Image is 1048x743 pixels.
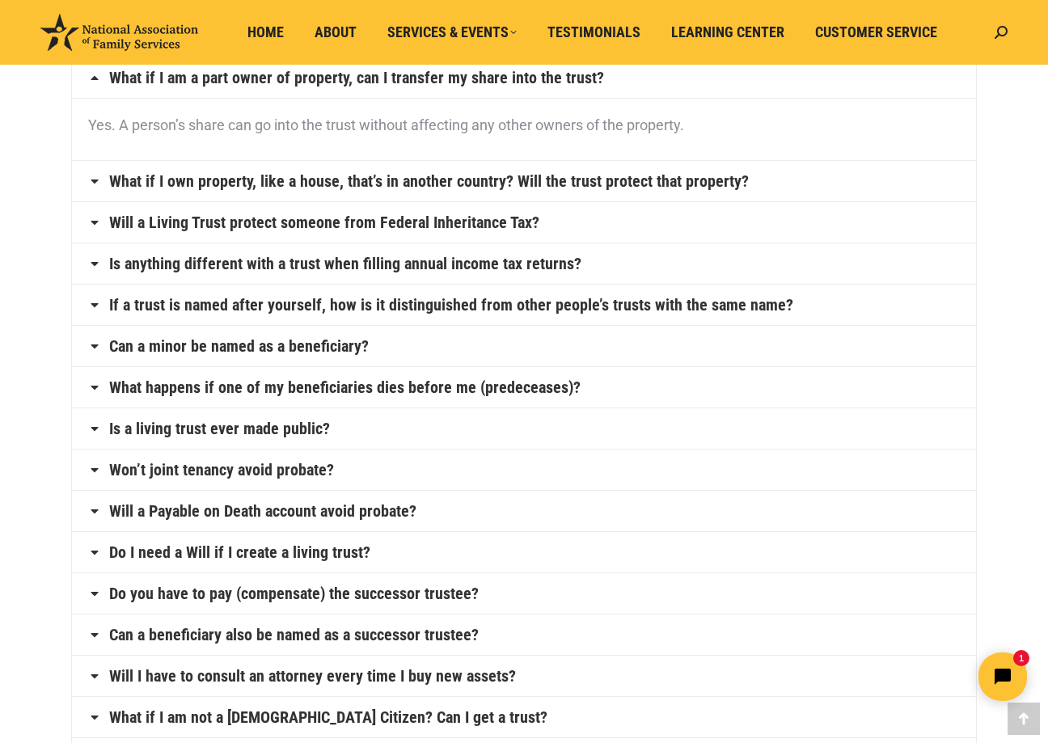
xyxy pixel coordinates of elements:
a: Can a beneficiary also be named as a successor trustee? [109,627,479,643]
span: Services & Events [387,23,517,41]
a: Is a living trust ever made public? [109,420,330,437]
a: What if I am not a [DEMOGRAPHIC_DATA] Citizen? Can I get a trust? [109,709,547,725]
a: Will I have to consult an attorney every time I buy new assets? [109,668,516,684]
span: Testimonials [547,23,640,41]
span: Customer Service [815,23,937,41]
a: Do you have to pay (compensate) the successor trustee? [109,585,479,602]
span: Home [247,23,284,41]
a: Learning Center [660,17,796,48]
a: What if I am a part owner of property, can I transfer my share into the trust? [109,70,604,86]
a: Customer Service [804,17,949,48]
img: National Association of Family Services [40,14,198,51]
a: What happens if one of my beneficiaries dies before me (predeceases)? [109,379,581,395]
a: What if I own property, like a house, that’s in another country? Will the trust protect that prop... [109,173,749,189]
span: About [315,23,357,41]
span: Learning Center [671,23,784,41]
a: Do I need a Will if I create a living trust? [109,544,370,560]
a: Will a Living Trust protect someone from Federal Inheritance Tax? [109,214,539,230]
iframe: Tidio Chat [763,639,1041,715]
a: Testimonials [536,17,652,48]
a: Won’t joint tenancy avoid probate? [109,462,334,478]
a: Home [236,17,295,48]
a: About [303,17,368,48]
a: Can a minor be named as a beneficiary? [109,338,369,354]
a: Will a Payable on Death account avoid probate? [109,503,416,519]
a: If a trust is named after yourself, how is it distinguished from other people’s trusts with the s... [109,297,793,313]
p: Yes. A person’s share can go into the trust without affecting any other owners of the property. [88,111,960,140]
a: Is anything different with a trust when filling annual income tax returns? [109,255,581,272]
